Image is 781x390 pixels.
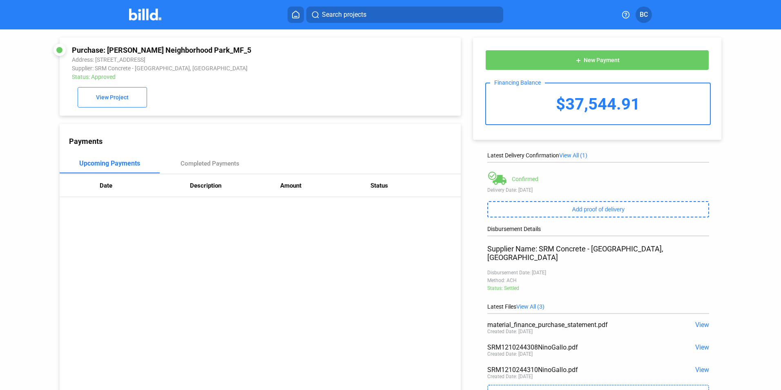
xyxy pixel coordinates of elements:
[640,10,648,20] span: BC
[487,351,533,357] div: Created Date: [DATE]
[512,176,538,182] div: Confirmed
[129,9,161,20] img: Billd Company Logo
[190,174,280,197] th: Description
[695,343,709,351] span: View
[559,152,587,159] span: View All (1)
[487,226,709,232] div: Disbursement Details
[487,343,665,351] div: SRM1210244308NinoGallo.pdf
[487,285,709,291] div: Status: Settled
[487,187,709,193] div: Delivery Date: [DATE]
[572,206,625,213] span: Add proof of delivery
[370,174,461,197] th: Status
[72,56,373,63] div: Address: [STREET_ADDRESS]
[490,79,545,86] div: Financing Balance
[487,366,665,374] div: SRM1210244310NinoGallo.pdf
[584,57,620,64] span: New Payment
[487,270,709,276] div: Disbursement Date: [DATE]
[487,278,709,283] div: Method: ACH
[487,374,533,379] div: Created Date: [DATE]
[72,65,373,72] div: Supplier: SRM Concrete - [GEOGRAPHIC_DATA], [GEOGRAPHIC_DATA]
[487,152,709,159] div: Latest Delivery Confirmation
[487,329,533,334] div: Created Date: [DATE]
[486,83,710,124] div: $37,544.91
[79,159,140,167] div: Upcoming Payments
[487,303,709,310] div: Latest Files
[280,174,370,197] th: Amount
[575,57,582,64] mat-icon: add
[100,174,190,197] th: Date
[69,137,461,146] div: Payments
[72,46,373,54] div: Purchase: [PERSON_NAME] Neighborhood Park_MF_5
[322,10,366,20] span: Search projects
[487,244,709,262] div: Supplier Name: SRM Concrete - [GEOGRAPHIC_DATA], [GEOGRAPHIC_DATA]
[96,94,129,101] span: View Project
[487,321,665,329] div: material_finance_purchase_statement.pdf
[695,321,709,329] span: View
[695,366,709,374] span: View
[516,303,544,310] span: View All (3)
[72,74,373,80] div: Status: Approved
[181,160,239,167] div: Completed Payments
